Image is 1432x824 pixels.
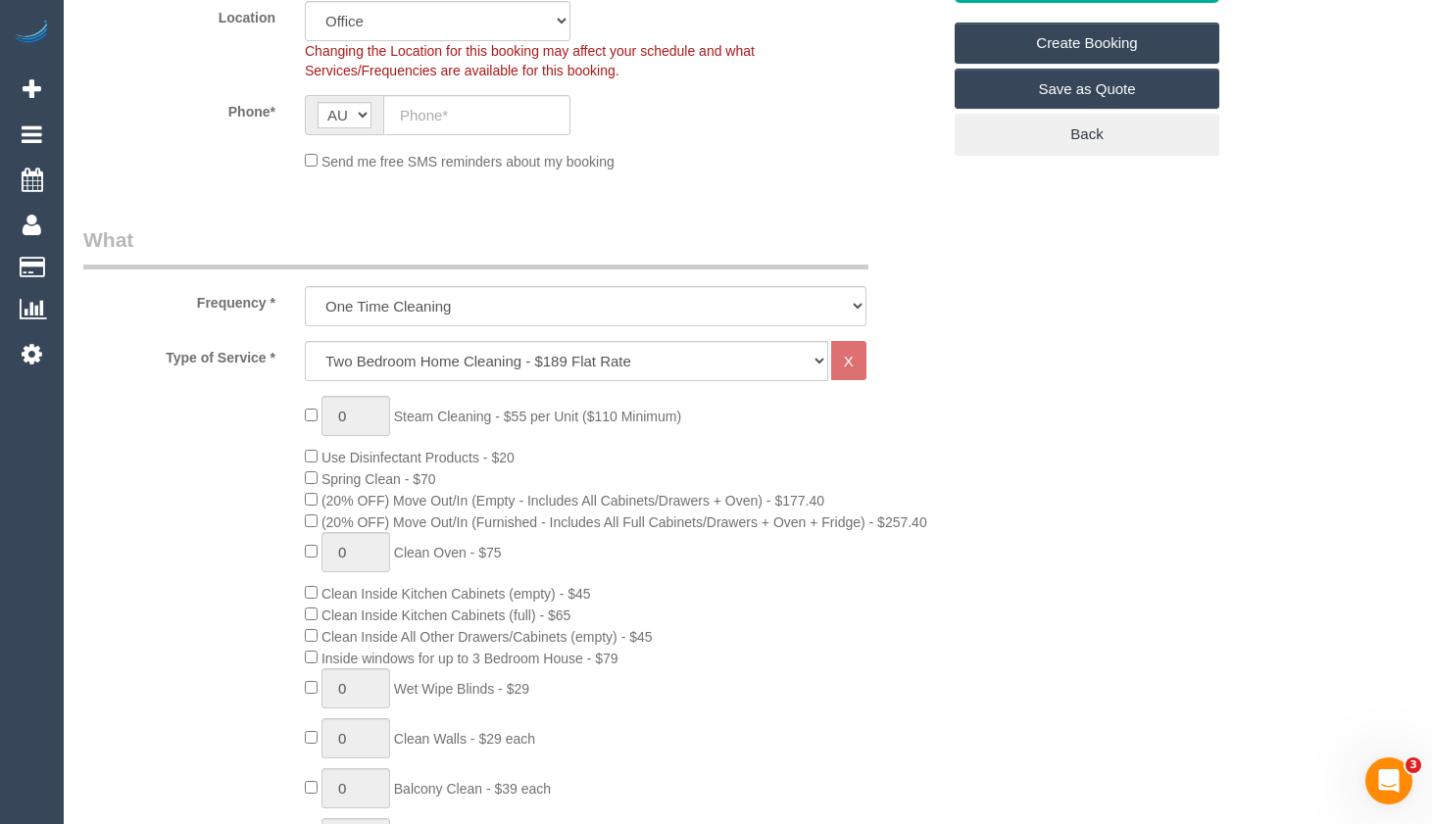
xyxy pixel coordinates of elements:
span: Steam Cleaning - $55 per Unit ($110 Minimum) [394,409,681,424]
input: Phone* [383,95,570,135]
span: Wet Wipe Blinds - $29 [394,681,529,697]
span: Use Disinfectant Products - $20 [321,450,515,465]
a: Create Booking [955,23,1219,64]
iframe: Intercom live chat [1365,757,1412,804]
span: (20% OFF) Move Out/In (Furnished - Includes All Full Cabinets/Drawers + Oven + Fridge) - $257.40 [321,514,927,530]
a: Back [955,114,1219,155]
a: Save as Quote [955,69,1219,110]
span: Inside windows for up to 3 Bedroom House - $79 [321,651,618,666]
span: Spring Clean - $70 [321,471,436,487]
span: 3 [1406,757,1421,773]
span: Clean Inside All Other Drawers/Cabinets (empty) - $45 [321,629,653,645]
span: Changing the Location for this booking may affect your schedule and what Services/Frequencies are... [305,43,755,78]
span: Clean Inside Kitchen Cabinets (full) - $65 [321,607,570,623]
legend: What [83,225,868,269]
label: Frequency * [69,286,290,313]
label: Type of Service * [69,341,290,367]
span: (20% OFF) Move Out/In (Empty - Includes All Cabinets/Drawers + Oven) - $177.40 [321,493,824,509]
span: Send me free SMS reminders about my booking [321,154,615,170]
span: Clean Inside Kitchen Cabinets (empty) - $45 [321,586,591,602]
span: Clean Walls - $29 each [394,731,535,747]
span: Clean Oven - $75 [394,545,502,560]
span: Balcony Clean - $39 each [394,781,551,797]
label: Location [69,1,290,27]
label: Phone* [69,95,290,121]
img: Automaid Logo [12,20,51,47]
